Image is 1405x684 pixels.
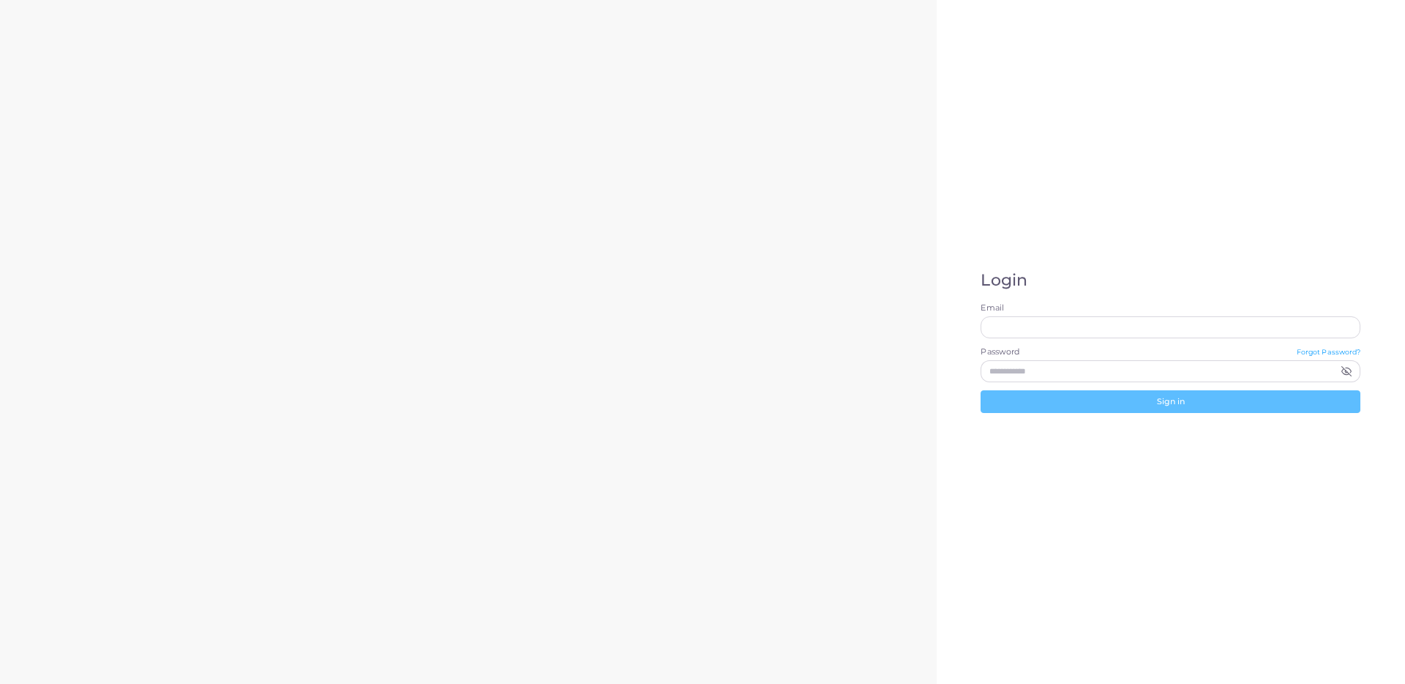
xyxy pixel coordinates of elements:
button: Sign in [981,390,1360,412]
label: Email [981,302,1360,314]
small: Forgot Password? [1297,348,1361,356]
label: Password [981,346,1019,358]
h1: Login [981,271,1360,290]
a: Forgot Password? [1297,346,1361,360]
